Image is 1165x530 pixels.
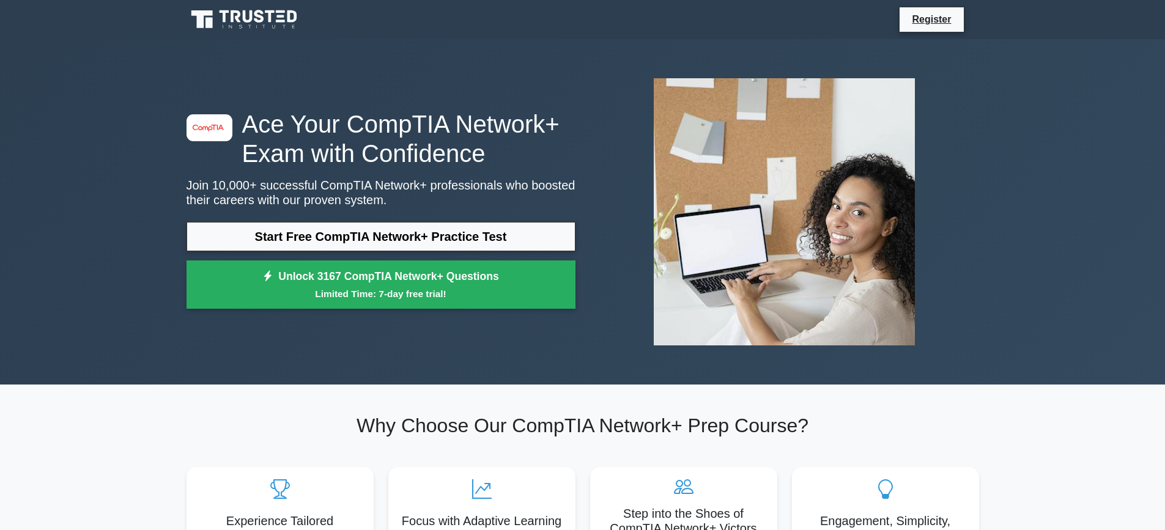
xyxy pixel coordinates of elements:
[187,178,575,207] p: Join 10,000+ successful CompTIA Network+ professionals who boosted their careers with our proven ...
[187,109,575,168] h1: Ace Your CompTIA Network+ Exam with Confidence
[187,260,575,309] a: Unlock 3167 CompTIA Network+ QuestionsLimited Time: 7-day free trial!
[187,414,979,437] h2: Why Choose Our CompTIA Network+ Prep Course?
[202,287,560,301] small: Limited Time: 7-day free trial!
[187,222,575,251] a: Start Free CompTIA Network+ Practice Test
[398,513,566,528] h5: Focus with Adaptive Learning
[904,12,958,27] a: Register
